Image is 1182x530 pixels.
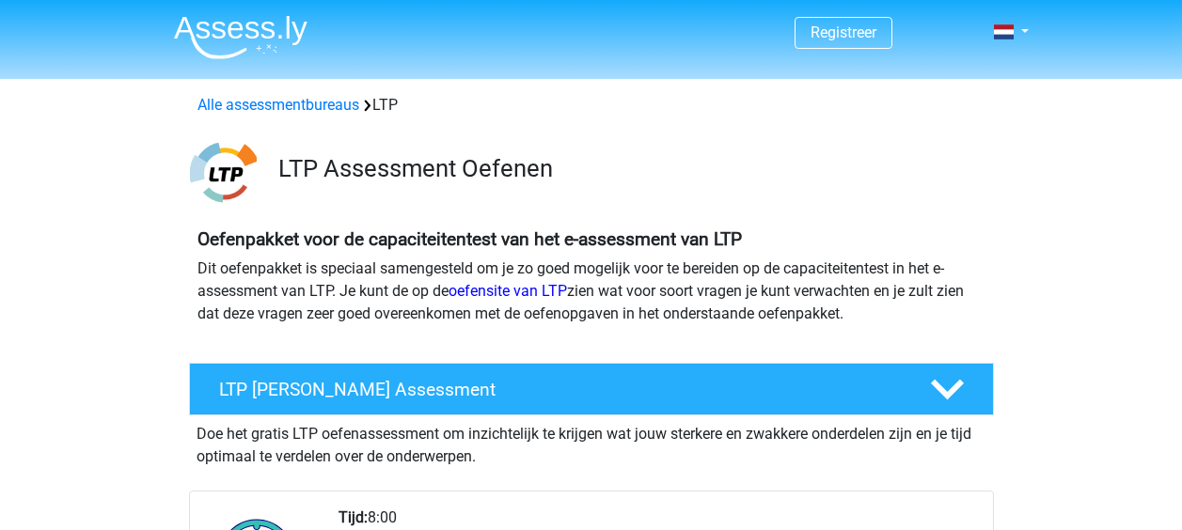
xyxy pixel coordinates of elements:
[197,257,985,325] p: Dit oefenpakket is speciaal samengesteld om je zo goed mogelijk voor te bereiden op de capaciteit...
[190,94,993,117] div: LTP
[189,415,994,468] div: Doe het gratis LTP oefenassessment om inzichtelijk te krijgen wat jouw sterkere en zwakkere onder...
[449,282,567,300] a: oefensite van LTP
[811,23,876,41] a: Registreer
[219,379,900,400] h4: LTP [PERSON_NAME] Assessment
[190,139,257,206] img: ltp.png
[339,508,368,526] b: Tijd:
[197,96,359,114] a: Alle assessmentbureaus
[174,15,307,59] img: Assessly
[197,228,742,250] b: Oefenpakket voor de capaciteitentest van het e-assessment van LTP
[181,363,1001,415] a: LTP [PERSON_NAME] Assessment
[278,154,979,183] h3: LTP Assessment Oefenen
